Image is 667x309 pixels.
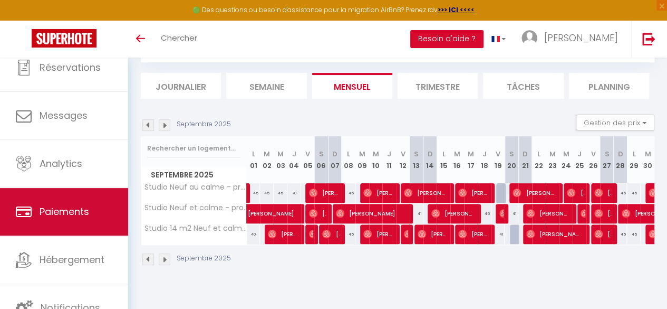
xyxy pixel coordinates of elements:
span: Messages [40,109,88,122]
div: 70 [287,183,301,203]
abbr: J [577,149,582,159]
abbr: V [400,149,405,159]
li: Planning [569,73,649,99]
img: logout [642,32,655,45]
p: Septembre 2025 [177,119,231,129]
span: Analytics [40,157,82,170]
abbr: S [319,149,324,159]
th: 22 [532,136,546,183]
span: [PERSON_NAME] [458,224,489,244]
a: ... [PERSON_NAME] [514,21,631,58]
th: 15 [437,136,450,183]
span: Septembre 2025 [141,167,246,183]
abbr: L [252,149,255,159]
a: >>> ICI <<<< [438,5,475,14]
span: [PERSON_NAME] [248,198,345,218]
div: 41 [505,204,518,223]
abbr: J [387,149,391,159]
th: 27 [600,136,614,183]
abbr: L [632,149,635,159]
th: 21 [518,136,532,183]
span: [PERSON_NAME] [513,183,556,203]
abbr: M [549,149,556,159]
div: 45 [614,224,627,244]
span: [PERSON_NAME] [526,224,583,244]
th: 10 [369,136,383,183]
span: [PERSON_NAME] [526,203,570,223]
li: Journalier [141,73,221,99]
th: 25 [573,136,586,183]
th: 14 [423,136,437,183]
abbr: M [644,149,651,159]
abbr: V [591,149,595,159]
th: 30 [641,136,654,183]
li: Trimestre [398,73,478,99]
span: [PERSON_NAME] [418,224,448,244]
abbr: J [482,149,487,159]
div: 45 [478,204,491,223]
abbr: L [537,149,540,159]
span: Studio Neuf au calme - prox gare (3) [143,183,248,191]
div: 41 [491,224,505,244]
div: 40 [247,224,260,244]
th: 07 [328,136,342,183]
span: [PERSON_NAME] [581,203,585,223]
th: 06 [314,136,328,183]
th: 01 [247,136,260,183]
span: [PERSON_NAME] [309,183,340,203]
div: 41 [410,204,423,223]
span: Hébergement [40,253,104,266]
th: 05 [301,136,315,183]
th: 11 [382,136,396,183]
th: 12 [396,136,410,183]
abbr: V [496,149,500,159]
span: Réservations [40,61,101,74]
div: 45 [342,224,355,244]
abbr: M [468,149,474,159]
abbr: M [372,149,379,159]
abbr: M [277,149,284,159]
abbr: M [359,149,365,159]
a: [PERSON_NAME] [243,204,256,224]
abbr: L [347,149,350,159]
div: 45 [274,183,287,203]
span: [PERSON_NAME] [594,224,612,244]
span: [PERSON_NAME] [404,183,448,203]
span: [PERSON_NAME] [594,203,612,223]
span: [PERSON_NAME] [404,224,408,244]
img: ... [521,30,537,46]
th: 02 [260,136,274,183]
p: Septembre 2025 [177,254,231,264]
img: Super Booking [32,29,96,48]
li: Semaine [226,73,306,99]
span: Studio 14 m2 Neuf et calme - prox gare (2) [143,224,248,232]
th: 18 [478,136,491,183]
abbr: S [604,149,609,159]
div: 45 [627,183,641,203]
th: 28 [614,136,627,183]
th: 08 [342,136,355,183]
span: [PERSON_NAME] [363,224,394,244]
button: Besoin d'aide ? [410,30,484,48]
abbr: J [292,149,296,159]
th: 29 [627,136,641,183]
abbr: D [332,149,337,159]
li: Tâches [483,73,563,99]
div: 45 [247,183,260,203]
span: [PERSON_NAME] [458,183,489,203]
div: 45 [614,183,627,203]
span: Chercher [161,32,197,43]
span: [PERSON_NAME] [268,224,298,244]
th: 19 [491,136,505,183]
th: 03 [274,136,287,183]
span: Paiements [40,205,89,218]
th: 23 [546,136,559,183]
abbr: D [428,149,433,159]
th: 16 [450,136,464,183]
div: 45 [260,183,274,203]
div: 45 [342,183,355,203]
span: [PERSON_NAME] [431,203,475,223]
abbr: S [509,149,514,159]
abbr: D [523,149,528,159]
